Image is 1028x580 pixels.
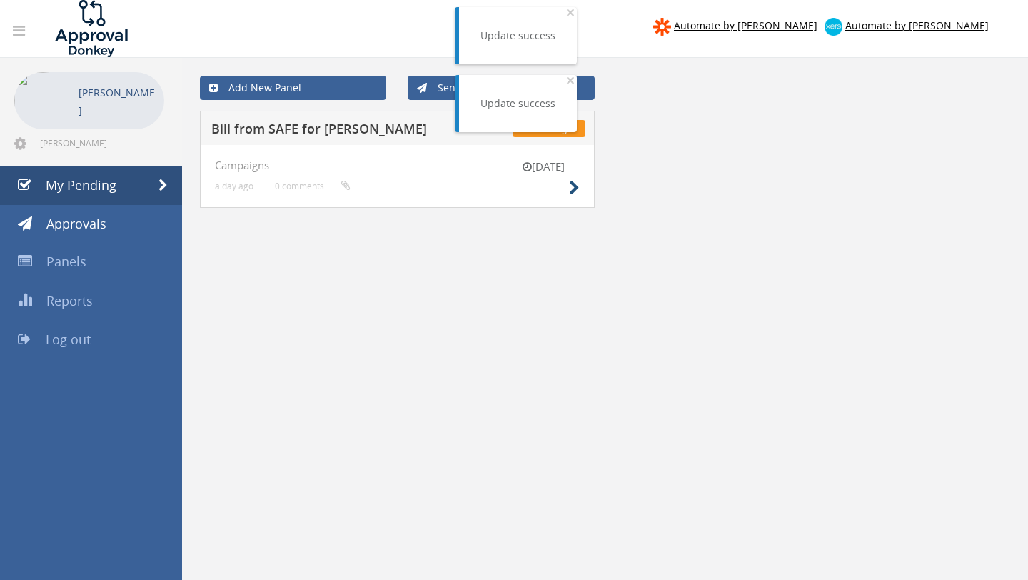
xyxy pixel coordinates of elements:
small: 0 comments... [275,181,351,191]
span: × [566,2,575,22]
span: Automate by [PERSON_NAME] [674,19,817,32]
span: Log out [46,331,91,348]
small: a day ago [215,181,253,191]
span: Panels [46,253,86,270]
span: Automate by [PERSON_NAME] [845,19,989,32]
a: Add New Panel [200,76,386,100]
img: xero-logo.png [825,18,842,36]
span: × [566,70,575,90]
div: Update success [480,96,555,111]
img: zapier-logomark.png [653,18,671,36]
span: My Pending [46,176,116,194]
p: [PERSON_NAME] [79,84,157,119]
span: Approvals [46,215,106,232]
h4: Campaigns [215,159,580,171]
small: [DATE] [508,159,580,174]
span: Reports [46,292,93,309]
h5: Bill from SAFE for [PERSON_NAME] [211,122,471,140]
span: [PERSON_NAME][EMAIL_ADDRESS][DOMAIN_NAME] [40,137,161,149]
div: Update success [480,29,555,43]
a: Send New Approval [408,76,594,100]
